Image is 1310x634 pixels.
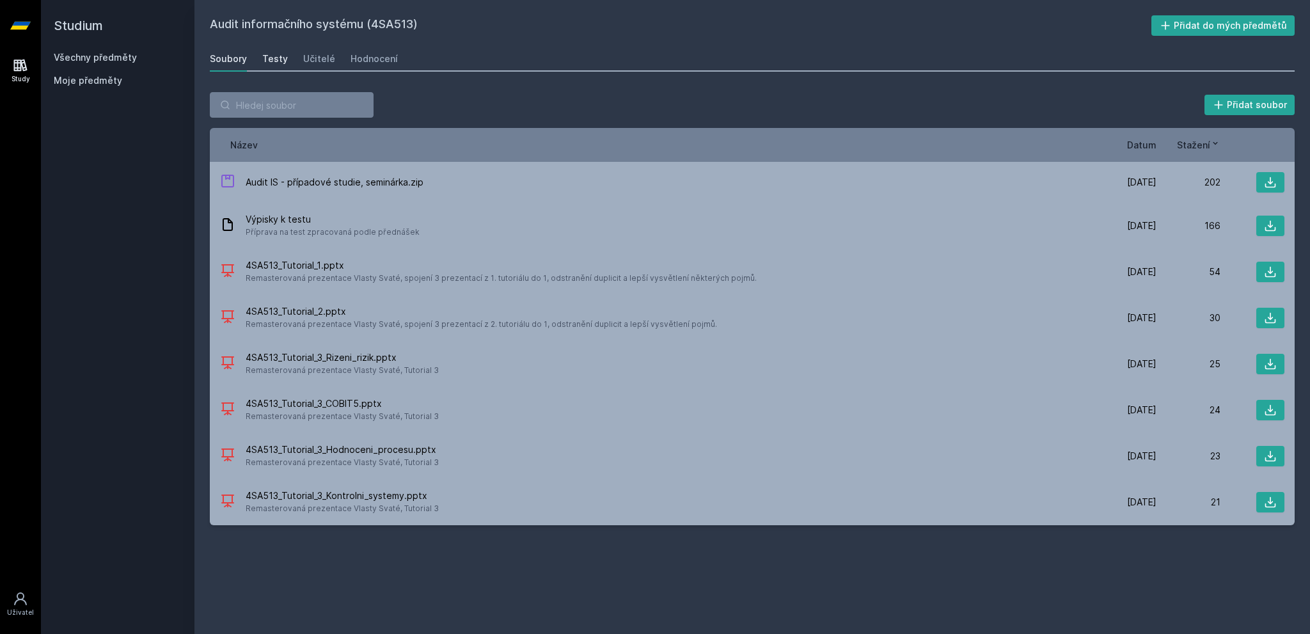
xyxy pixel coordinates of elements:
div: Uživatel [7,608,34,617]
div: 202 [1156,176,1220,189]
span: [DATE] [1127,265,1156,278]
span: Výpisky k testu [246,213,420,226]
div: PPTX [220,263,235,281]
div: PPTX [220,355,235,374]
span: Remasterovaná prezentace Vlasty Svaté, Tutorial 3 [246,364,439,377]
div: 24 [1156,404,1220,416]
div: PPTX [220,309,235,328]
span: Příprava na test zpracovaná podle přednášek [246,226,420,239]
a: Uživatel [3,585,38,624]
span: 4SA513_Tutorial_3_Hodnoceni_procesu.pptx [246,443,439,456]
div: 25 [1156,358,1220,370]
div: 166 [1156,219,1220,232]
span: [DATE] [1127,312,1156,324]
span: 4SA513_Tutorial_3_COBIT5.pptx [246,397,439,410]
a: Soubory [210,46,247,72]
span: Moje předměty [54,74,122,87]
span: Remasterovaná prezentace Vlasty Svaté, Tutorial 3 [246,502,439,515]
span: 4SA513_Tutorial_3_Rizeni_rizik.pptx [246,351,439,364]
div: 54 [1156,265,1220,278]
span: [DATE] [1127,404,1156,416]
span: Stažení [1177,138,1210,152]
button: Přidat soubor [1204,95,1295,115]
button: Datum [1127,138,1156,152]
button: Stažení [1177,138,1220,152]
a: Všechny předměty [54,52,137,63]
span: Remasterovaná prezentace Vlasty Svaté, spojení 3 prezentací z 2. tutoriálu do 1, odstranění dupli... [246,318,717,331]
h2: Audit informačního systému (4SA513) [210,15,1151,36]
div: PPTX [220,401,235,420]
button: Přidat do mých předmětů [1151,15,1295,36]
span: [DATE] [1127,496,1156,509]
div: Hodnocení [351,52,398,65]
span: Remasterovaná prezentace Vlasty Svaté, Tutorial 3 [246,456,439,469]
span: 4SA513_Tutorial_3_Kontrolni_systemy.pptx [246,489,439,502]
span: Remasterovaná prezentace Vlasty Svaté, Tutorial 3 [246,410,439,423]
div: PPTX [220,493,235,512]
span: 4SA513_Tutorial_2.pptx [246,305,717,318]
button: Název [230,138,258,152]
span: Audit IS - případové studie, seminárka.zip [246,176,423,189]
div: Study [12,74,30,84]
span: [DATE] [1127,450,1156,463]
div: Učitelé [303,52,335,65]
div: PPTX [220,447,235,466]
div: 21 [1156,496,1220,509]
span: [DATE] [1127,219,1156,232]
span: Remasterovaná prezentace Vlasty Svaté, spojení 3 prezentací z 1. tutoriálu do 1, odstranění dupli... [246,272,757,285]
div: Soubory [210,52,247,65]
span: [DATE] [1127,176,1156,189]
a: Study [3,51,38,90]
div: 23 [1156,450,1220,463]
div: Testy [262,52,288,65]
span: 4SA513_Tutorial_1.pptx [246,259,757,272]
span: [DATE] [1127,358,1156,370]
div: ZIP [220,173,235,192]
a: Testy [262,46,288,72]
input: Hledej soubor [210,92,374,118]
a: Hodnocení [351,46,398,72]
a: Učitelé [303,46,335,72]
div: 30 [1156,312,1220,324]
